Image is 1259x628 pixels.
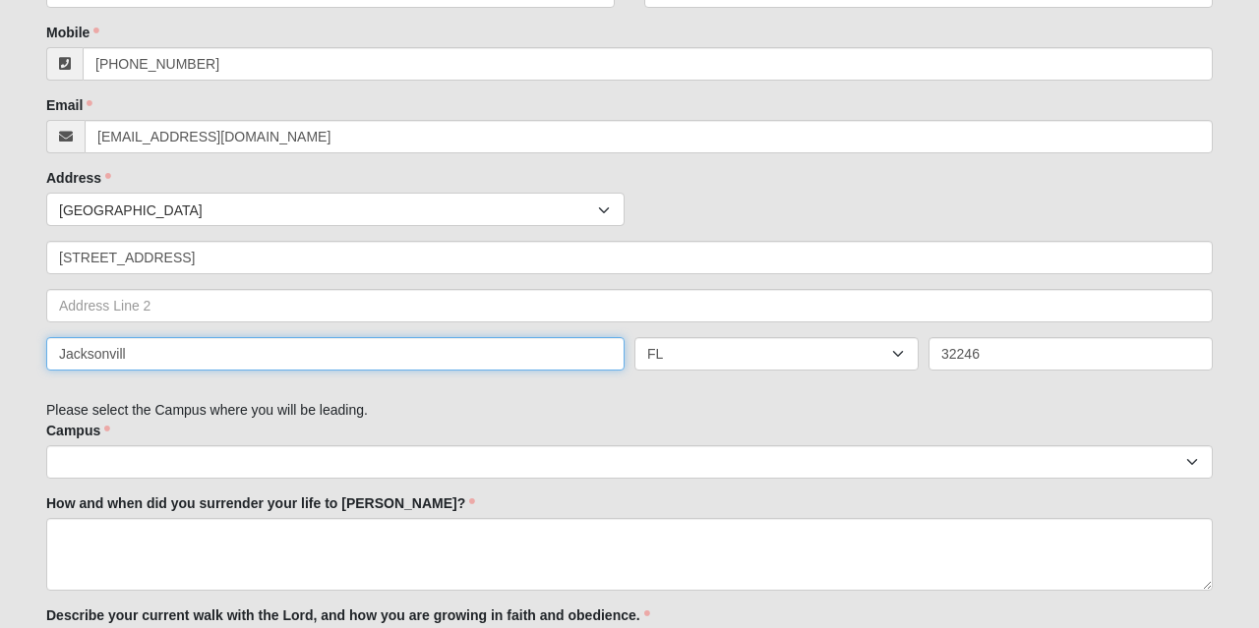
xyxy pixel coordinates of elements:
[46,421,110,440] label: Campus
[46,95,92,115] label: Email
[46,289,1213,322] input: Address Line 2
[46,241,1213,274] input: Address Line 1
[46,23,99,42] label: Mobile
[46,168,111,188] label: Address
[929,337,1213,371] input: Zip
[46,605,650,625] label: Describe your current walk with the Lord, and how you are growing in faith and obedience.
[46,493,475,513] label: How and when did you surrender your life to [PERSON_NAME]?
[59,194,598,227] span: [GEOGRAPHIC_DATA]
[46,337,625,371] input: City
